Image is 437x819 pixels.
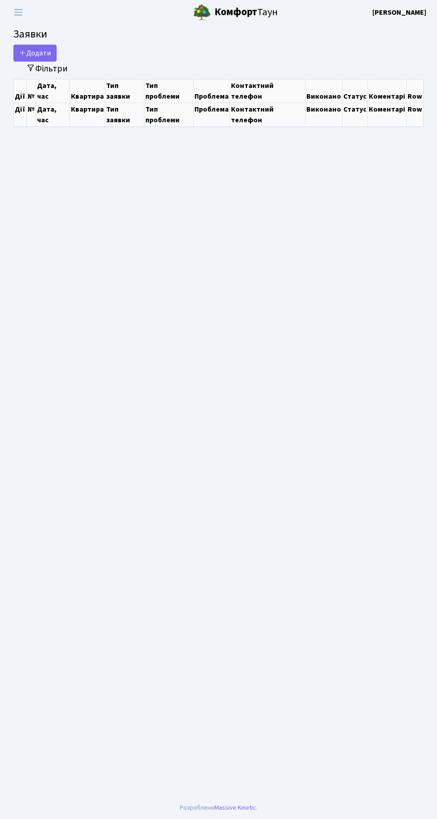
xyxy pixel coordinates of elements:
b: [PERSON_NAME] [372,8,426,17]
th: Дії [14,103,27,126]
th: Тип заявки [105,79,144,103]
th: Дата, час [36,79,70,103]
th: Row [406,79,423,103]
img: logo.png [193,4,211,21]
th: Тип проблеми [144,103,194,126]
th: Виконано [305,103,342,126]
th: Тип заявки [105,103,144,126]
th: Контактний телефон [230,79,305,103]
a: Massive Kinetic [214,803,256,812]
th: № [27,103,36,126]
th: Дата, час [36,103,70,126]
th: Тип проблеми [144,79,194,103]
th: Проблема [194,79,230,103]
th: Виконано [305,79,342,103]
a: Додати [13,45,57,62]
th: Квартира [70,79,105,103]
th: № [27,79,36,103]
a: [PERSON_NAME] [372,7,426,18]
span: Таун [214,5,278,20]
span: Додати [19,48,51,58]
button: Переключити навігацію [7,5,29,20]
div: Розроблено . [180,803,257,813]
th: Дії [14,79,27,103]
th: Квартира [70,103,105,126]
th: Статус [342,103,367,126]
span: Заявки [13,26,47,42]
button: Переключити фільтри [21,62,74,75]
th: Коментарі [367,103,406,126]
th: Статус [342,79,367,103]
b: Комфорт [214,5,257,19]
th: Row [406,103,423,126]
th: Проблема [194,103,230,126]
th: Контактний телефон [230,103,305,126]
th: Коментарі [367,79,406,103]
